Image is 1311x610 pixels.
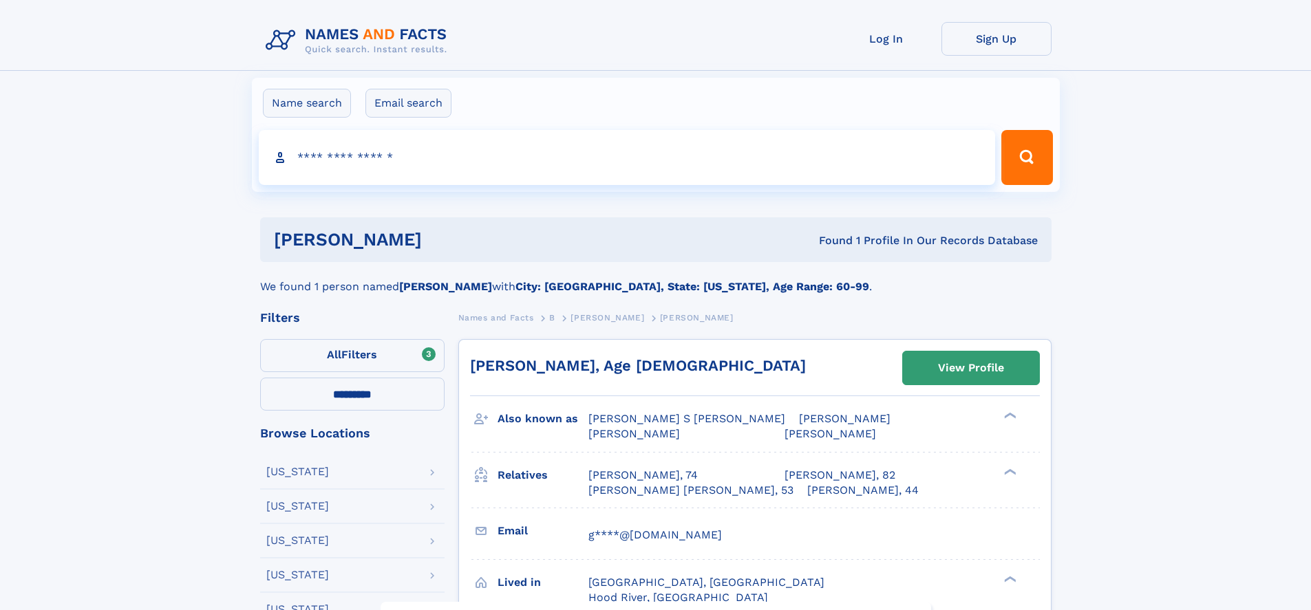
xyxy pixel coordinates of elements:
a: Sign Up [941,22,1052,56]
label: Email search [365,89,451,118]
a: Names and Facts [458,309,534,326]
span: [PERSON_NAME] [588,427,680,440]
span: [PERSON_NAME] [571,313,644,323]
a: [PERSON_NAME], 74 [588,468,698,483]
a: [PERSON_NAME] [571,309,644,326]
span: [PERSON_NAME] [799,412,891,425]
a: [PERSON_NAME], 44 [807,483,919,498]
span: [GEOGRAPHIC_DATA], [GEOGRAPHIC_DATA] [588,576,824,589]
div: We found 1 person named with . [260,262,1052,295]
div: ❯ [1001,467,1017,476]
a: [PERSON_NAME], Age [DEMOGRAPHIC_DATA] [470,357,806,374]
span: [PERSON_NAME] [785,427,876,440]
button: Search Button [1001,130,1052,185]
a: [PERSON_NAME] [PERSON_NAME], 53 [588,483,793,498]
h1: [PERSON_NAME] [274,231,621,248]
div: Browse Locations [260,427,445,439]
label: Filters [260,339,445,372]
div: [US_STATE] [266,501,329,512]
span: [PERSON_NAME] S [PERSON_NAME] [588,412,785,425]
a: B [549,309,555,326]
a: Log In [831,22,941,56]
img: Logo Names and Facts [260,22,458,59]
a: [PERSON_NAME], 82 [785,468,895,483]
b: City: [GEOGRAPHIC_DATA], State: [US_STATE], Age Range: 60-99 [515,280,869,293]
span: All [327,348,341,361]
h3: Also known as [498,407,588,431]
div: Found 1 Profile In Our Records Database [620,233,1038,248]
h3: Email [498,519,588,543]
div: [US_STATE] [266,466,329,477]
b: [PERSON_NAME] [399,280,492,293]
input: search input [259,130,996,185]
div: [US_STATE] [266,569,329,580]
span: B [549,313,555,323]
h3: Lived in [498,571,588,594]
div: ❯ [1001,574,1017,583]
div: Filters [260,312,445,324]
div: [US_STATE] [266,535,329,546]
div: ❯ [1001,411,1017,420]
div: View Profile [938,352,1004,384]
span: [PERSON_NAME] [660,313,734,323]
h3: Relatives [498,464,588,487]
a: View Profile [903,351,1039,384]
span: Hood River, [GEOGRAPHIC_DATA] [588,591,768,604]
label: Name search [263,89,351,118]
